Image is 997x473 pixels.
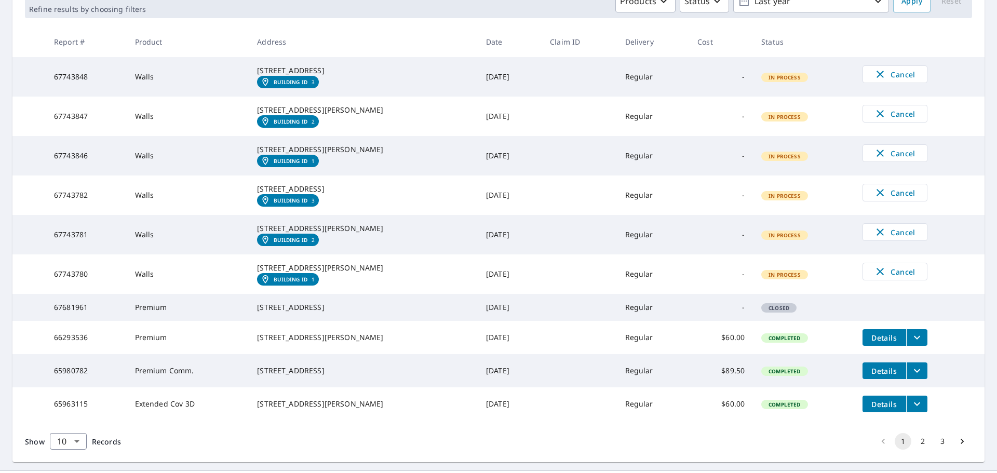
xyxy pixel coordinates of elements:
td: 65980782 [46,354,127,387]
td: [DATE] [478,175,542,215]
td: - [689,215,753,254]
span: Cancel [873,68,917,80]
td: Regular [617,97,690,136]
td: Regular [617,175,690,215]
button: Go to page 3 [934,433,951,450]
em: Building ID [274,197,307,204]
button: Cancel [863,263,927,280]
button: detailsBtn-65980782 [863,362,906,379]
td: $60.00 [689,321,753,354]
span: Completed [762,334,806,342]
span: Cancel [873,265,917,278]
a: Building ID1 [257,273,319,286]
span: Completed [762,401,806,408]
th: Date [478,26,542,57]
td: Regular [617,215,690,254]
span: Show [25,437,45,447]
td: [DATE] [478,57,542,97]
td: Premium [127,321,249,354]
span: Details [869,366,900,376]
button: filesDropdownBtn-65963115 [906,396,927,412]
td: Regular [617,354,690,387]
button: Go to next page [954,433,971,450]
td: [DATE] [478,215,542,254]
em: Building ID [274,158,307,164]
td: [DATE] [478,97,542,136]
span: Cancel [873,147,917,159]
em: Building ID [274,118,307,125]
button: Cancel [863,65,927,83]
th: Address [249,26,478,57]
th: Product [127,26,249,57]
div: [STREET_ADDRESS] [257,65,469,76]
td: $89.50 [689,354,753,387]
span: In Process [762,74,807,81]
td: 67743848 [46,57,127,97]
td: Regular [617,387,690,421]
span: In Process [762,192,807,199]
td: Regular [617,254,690,294]
td: Regular [617,321,690,354]
button: Cancel [863,223,927,241]
td: [DATE] [478,294,542,321]
button: Cancel [863,184,927,201]
button: Cancel [863,105,927,123]
button: Cancel [863,144,927,162]
button: detailsBtn-65963115 [863,396,906,412]
td: Walls [127,175,249,215]
td: [DATE] [478,254,542,294]
span: In Process [762,232,807,239]
th: Delivery [617,26,690,57]
td: - [689,57,753,97]
div: [STREET_ADDRESS] [257,184,469,194]
div: [STREET_ADDRESS][PERSON_NAME] [257,144,469,155]
a: Building ID3 [257,76,319,88]
td: 67743782 [46,175,127,215]
td: [DATE] [478,354,542,387]
a: Building ID2 [257,234,319,246]
button: detailsBtn-66293536 [863,329,906,346]
td: Walls [127,57,249,97]
td: - [689,175,753,215]
td: Regular [617,294,690,321]
span: Completed [762,368,806,375]
td: [DATE] [478,387,542,421]
button: filesDropdownBtn-66293536 [906,329,927,346]
span: Closed [762,304,796,312]
span: In Process [762,113,807,120]
td: $60.00 [689,387,753,421]
td: Walls [127,136,249,175]
td: - [689,97,753,136]
th: Status [753,26,854,57]
div: [STREET_ADDRESS][PERSON_NAME] [257,263,469,273]
td: Walls [127,215,249,254]
span: Cancel [873,226,917,238]
td: Premium Comm. [127,354,249,387]
span: In Process [762,153,807,160]
td: Extended Cov 3D [127,387,249,421]
td: 66293536 [46,321,127,354]
td: 67743781 [46,215,127,254]
td: - [689,136,753,175]
th: Cost [689,26,753,57]
td: [DATE] [478,321,542,354]
td: 67743780 [46,254,127,294]
a: Building ID3 [257,194,319,207]
td: Premium [127,294,249,321]
a: Building ID1 [257,155,319,167]
div: [STREET_ADDRESS] [257,366,469,376]
td: Regular [617,136,690,175]
button: filesDropdownBtn-65980782 [906,362,927,379]
span: Cancel [873,107,917,120]
div: [STREET_ADDRESS][PERSON_NAME] [257,332,469,343]
nav: pagination navigation [873,433,972,450]
button: page 1 [895,433,911,450]
button: Go to page 2 [914,433,931,450]
td: Walls [127,254,249,294]
td: Walls [127,97,249,136]
span: Details [869,333,900,343]
p: Refine results by choosing filters [29,5,146,14]
td: 67681961 [46,294,127,321]
div: [STREET_ADDRESS][PERSON_NAME] [257,399,469,409]
em: Building ID [274,237,307,243]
